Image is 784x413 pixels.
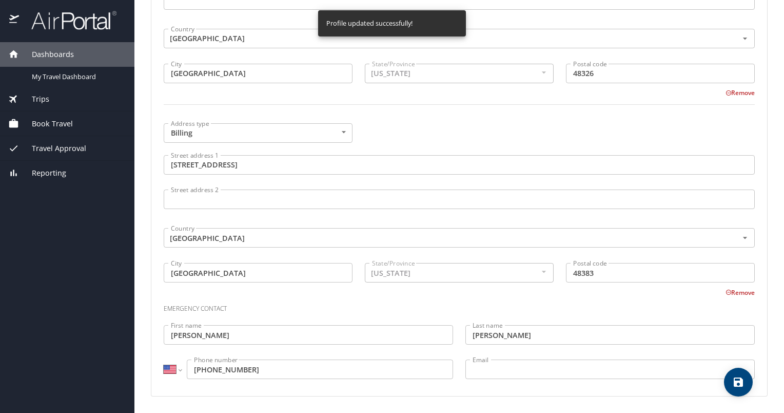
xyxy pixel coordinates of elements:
img: icon-airportal.png [9,10,20,30]
button: Remove [726,288,755,297]
span: Travel Approval [19,143,86,154]
button: Open [739,232,751,244]
button: Open [739,32,751,45]
h3: Emergency contact [164,297,755,315]
img: airportal-logo.png [20,10,116,30]
button: save [724,368,753,397]
button: Remove [726,88,755,97]
span: Dashboards [19,49,74,60]
span: Book Travel [19,118,73,129]
span: My Travel Dashboard [32,72,122,82]
span: Reporting [19,167,66,179]
div: Billing [164,123,352,143]
div: Profile updated successfully! [326,13,413,33]
span: Trips [19,93,49,105]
